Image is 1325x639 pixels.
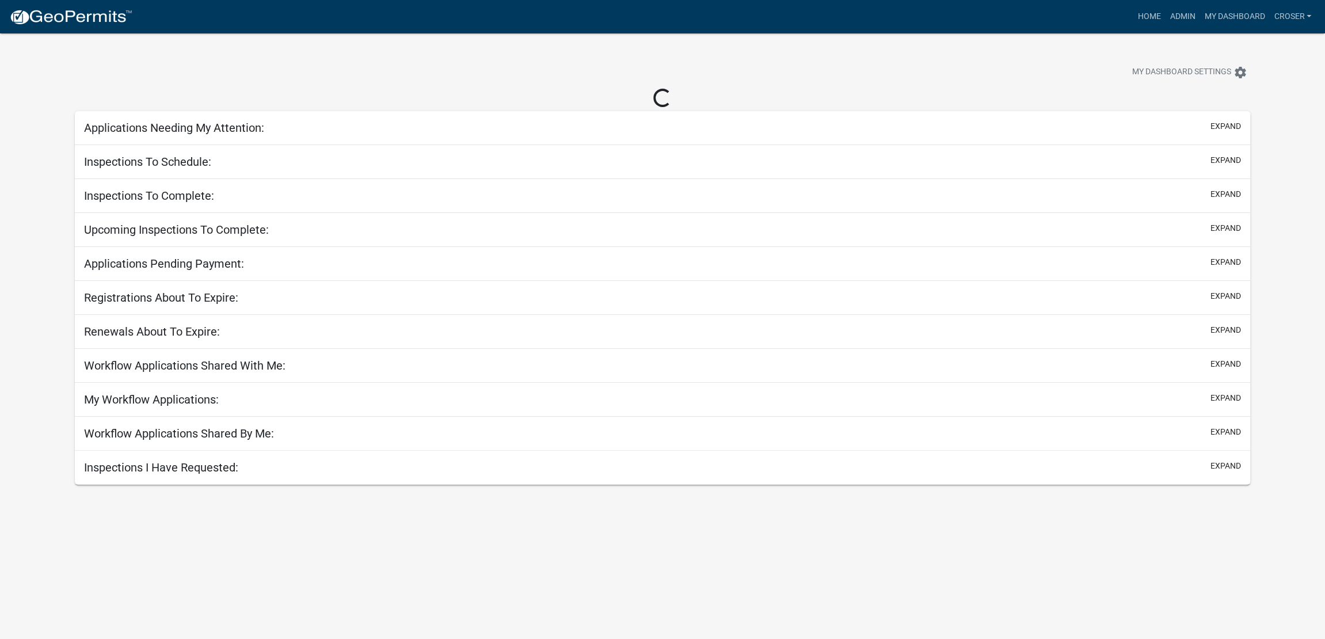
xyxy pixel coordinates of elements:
[84,121,264,135] h5: Applications Needing My Attention:
[84,257,244,271] h5: Applications Pending Payment:
[84,155,211,169] h5: Inspections To Schedule:
[1210,392,1241,404] button: expand
[1165,6,1200,28] a: Admin
[1200,6,1269,28] a: My Dashboard
[1210,324,1241,336] button: expand
[1210,290,1241,302] button: expand
[1269,6,1316,28] a: croser
[1210,460,1241,472] button: expand
[1210,120,1241,132] button: expand
[1210,154,1241,166] button: expand
[1210,256,1241,268] button: expand
[1132,66,1231,79] span: My Dashboard Settings
[84,189,214,203] h5: Inspections To Complete:
[1210,188,1241,200] button: expand
[1133,6,1165,28] a: Home
[84,359,285,372] h5: Workflow Applications Shared With Me:
[1210,222,1241,234] button: expand
[84,461,238,474] h5: Inspections I Have Requested:
[1233,66,1247,79] i: settings
[84,291,238,305] h5: Registrations About To Expire:
[84,393,219,406] h5: My Workflow Applications:
[1210,426,1241,438] button: expand
[84,223,269,237] h5: Upcoming Inspections To Complete:
[84,427,274,440] h5: Workflow Applications Shared By Me:
[84,325,220,338] h5: Renewals About To Expire:
[1123,61,1257,83] button: My Dashboard Settingssettings
[1210,358,1241,370] button: expand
